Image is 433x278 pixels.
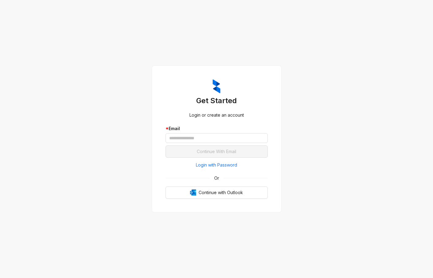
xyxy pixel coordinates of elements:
[199,189,243,196] span: Continue with Outlook
[196,162,237,168] span: Login with Password
[166,125,268,132] div: Email
[210,175,223,182] span: Or
[166,160,268,170] button: Login with Password
[166,96,268,106] h3: Get Started
[166,186,268,199] button: OutlookContinue with Outlook
[166,145,268,158] button: Continue With Email
[213,79,220,93] img: ZumaIcon
[166,112,268,118] div: Login or create an account
[190,190,196,196] img: Outlook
